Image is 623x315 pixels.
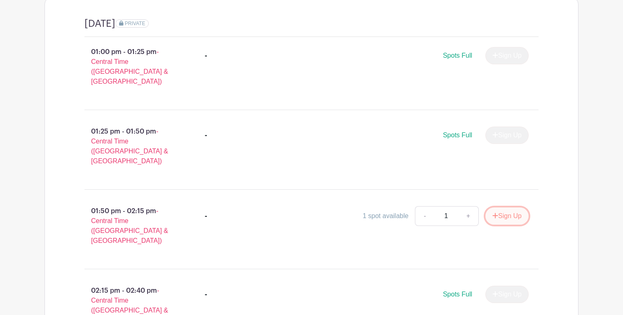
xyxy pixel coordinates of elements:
p: 01:00 pm - 01:25 pm [71,44,192,90]
p: 01:25 pm - 01:50 pm [71,123,192,169]
span: PRIVATE [125,21,145,26]
div: - [205,289,207,299]
span: - Central Time ([GEOGRAPHIC_DATA] & [GEOGRAPHIC_DATA]) [91,128,168,165]
h4: [DATE] [84,18,115,30]
a: + [458,206,479,226]
span: Spots Full [443,52,472,59]
button: Sign Up [485,207,529,225]
span: - Central Time ([GEOGRAPHIC_DATA] & [GEOGRAPHIC_DATA]) [91,48,168,85]
div: - [205,130,207,140]
a: - [415,206,434,226]
p: 01:50 pm - 02:15 pm [71,203,192,249]
span: Spots Full [443,291,472,298]
span: - Central Time ([GEOGRAPHIC_DATA] & [GEOGRAPHIC_DATA]) [91,207,168,244]
span: Spots Full [443,132,472,139]
div: 1 spot available [363,211,408,221]
div: - [205,51,207,61]
div: - [205,211,207,221]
